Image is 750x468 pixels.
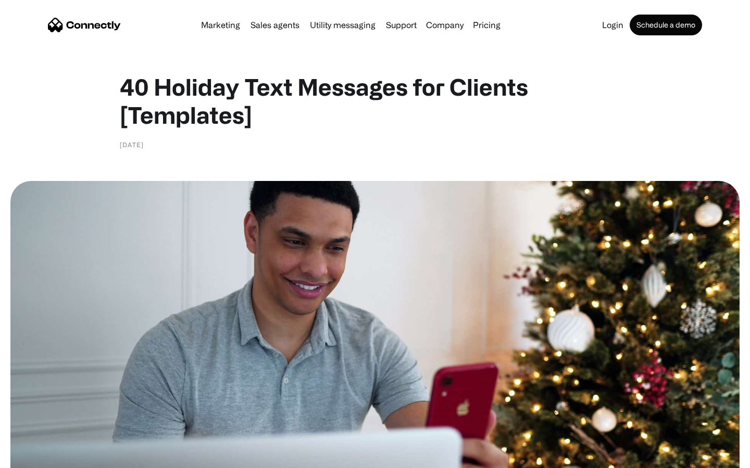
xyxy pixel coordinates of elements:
div: Company [426,18,464,32]
ul: Language list [21,450,63,464]
h1: 40 Holiday Text Messages for Clients [Templates] [120,73,630,129]
a: Pricing [469,21,505,29]
aside: Language selected: English [10,450,63,464]
a: Support [382,21,421,29]
div: [DATE] [120,139,144,150]
a: home [48,17,121,33]
a: Utility messaging [306,21,380,29]
a: Sales agents [246,21,304,29]
div: Company [423,18,467,32]
a: Marketing [197,21,244,29]
a: Schedule a demo [630,15,702,35]
a: Login [598,21,628,29]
